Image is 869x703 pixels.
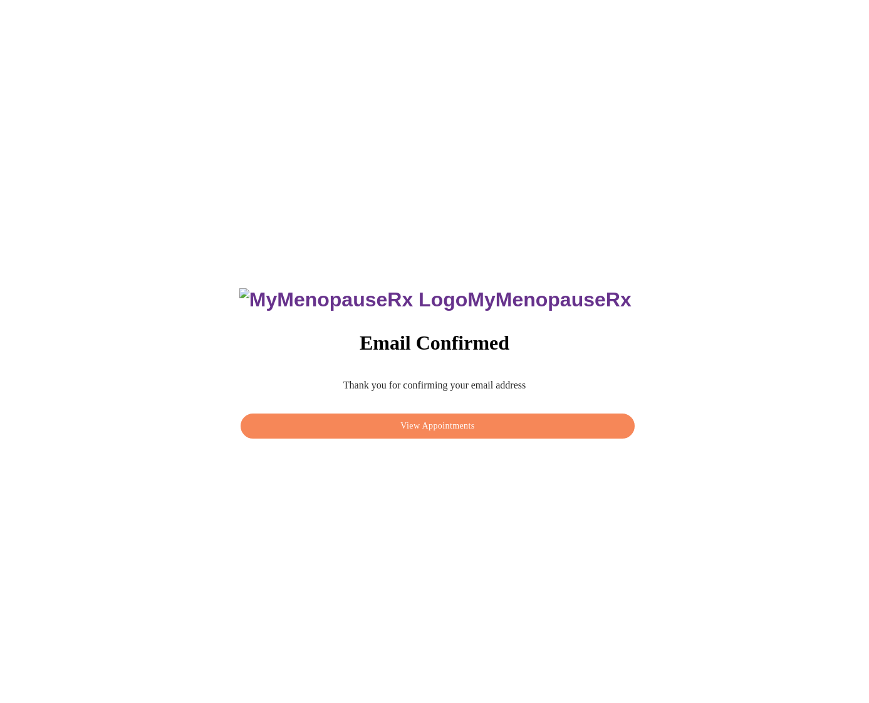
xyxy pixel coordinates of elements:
[237,331,631,355] h3: Email Confirmed
[237,380,631,391] p: Thank you for confirming your email address
[239,288,467,311] img: MyMenopauseRx Logo
[237,417,637,427] a: View Appointments
[255,419,620,434] span: View Appointments
[239,288,632,311] h3: MyMenopauseRx
[241,414,634,439] button: View Appointments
